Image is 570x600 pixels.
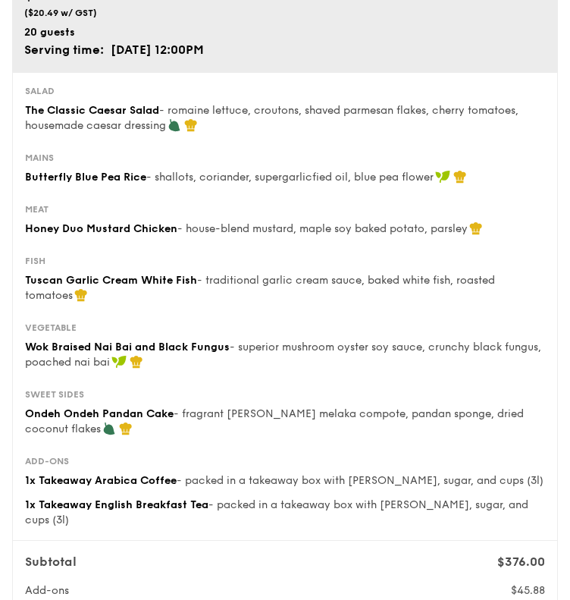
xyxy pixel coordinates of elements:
span: - traditional garlic cream sauce, baked white fish, roasted tomatoes [25,274,495,302]
img: icon-vegetarian.fe4039eb.svg [168,118,181,132]
span: Subtotal [25,554,77,569]
span: - shallots, coriander, supergarlicfied oil, blue pea flower [146,171,434,184]
span: - fragrant [PERSON_NAME] melaka compote, pandan sponge, dried coconut flakes [25,407,524,435]
div: Meat [25,203,545,215]
div: 20 guests [24,25,546,40]
img: icon-chef-hat.a58ddaea.svg [130,355,143,369]
span: Honey Duo Mustard Chicken [25,222,177,235]
span: $45.88 [511,584,545,597]
span: Add-ons [25,584,69,597]
span: - house-blend mustard, maple soy baked potato, parsley [177,222,468,235]
div: Add-ons [25,455,545,467]
span: ($20.49 w/ GST) [24,8,97,18]
span: Ondeh Ondeh Pandan Cake [25,407,174,420]
span: Butterfly Blue Pea Rice [25,171,146,184]
span: - romaine lettuce, croutons, shaved parmesan flakes, cherry tomatoes, housemade caesar dressing [25,104,518,132]
span: - superior mushroom oyster soy sauce, crunchy black fungus, poached nai bai [25,341,541,369]
td: [DATE] 12:00PM [110,40,205,60]
div: Mains [25,152,545,164]
img: icon-chef-hat.a58ddaea.svg [119,422,133,435]
div: Vegetable [25,322,545,334]
img: icon-vegan.f8ff3823.svg [435,170,450,184]
span: Wok Braised Nai Bai and Black Fungus [25,341,230,353]
span: Tuscan Garlic Cream White Fish [25,274,197,287]
div: Sweet sides [25,388,545,401]
div: Fish [25,255,545,267]
td: Serving time: [24,40,110,60]
img: icon-chef-hat.a58ddaea.svg [184,118,198,132]
img: icon-vegan.f8ff3823.svg [111,355,127,369]
span: - packed in a takeaway box with [PERSON_NAME], sugar, and cups (3l) [177,474,543,487]
img: icon-chef-hat.a58ddaea.svg [74,288,88,302]
div: Salad [25,85,545,97]
span: $376.00 [497,554,545,569]
span: 1x Takeaway Arabica Coffee [25,474,177,487]
img: icon-vegetarian.fe4039eb.svg [102,422,116,435]
img: icon-chef-hat.a58ddaea.svg [453,170,467,184]
span: - packed in a takeaway box with [PERSON_NAME], sugar, and cups (3l) [25,498,528,526]
img: icon-chef-hat.a58ddaea.svg [469,221,483,235]
span: 1x Takeaway English Breakfast Tea [25,498,208,511]
span: The Classic Caesar Salad [25,104,159,117]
